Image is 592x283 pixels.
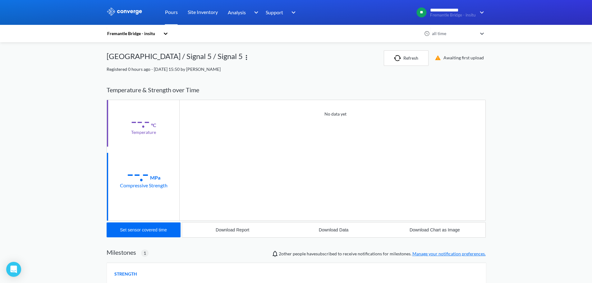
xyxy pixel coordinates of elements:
[279,250,486,257] span: people have subscribed to receive notifications for milestones.
[144,250,146,257] span: 1
[410,227,460,232] div: Download Chart as Image
[412,251,486,256] a: Manage your notification preferences.
[283,222,384,237] button: Download Data
[271,250,279,258] img: notifications-icon.svg
[266,8,283,16] span: Support
[216,227,249,232] div: Download Report
[287,9,297,16] img: downArrow.svg
[319,227,349,232] div: Download Data
[424,31,430,36] img: icon-clock.svg
[431,54,486,62] div: Awaiting first upload
[107,249,136,256] h2: Milestones
[6,262,21,277] div: Open Intercom Messenger
[250,9,260,16] img: downArrow.svg
[476,9,486,16] img: downArrow.svg
[384,222,485,237] button: Download Chart as Image
[120,227,167,232] div: Set sensor covered time
[120,181,168,189] div: Compressive Strength
[107,50,243,66] div: [GEOGRAPHIC_DATA] / Signal 5 / Signal 5
[107,7,143,16] img: logo_ewhite.svg
[114,271,137,277] span: STRENGTH
[127,166,149,181] div: --.-
[182,222,283,237] button: Download Report
[107,66,221,72] span: Registered 0 hours ago - [DATE] 15:50 by [PERSON_NAME]
[243,54,250,61] img: more.svg
[279,251,292,256] span: Luke Thompson, Michael Heathwood
[131,129,156,136] div: Temperature
[131,113,150,129] div: --.-
[107,222,181,237] button: Set sensor covered time
[384,50,429,66] button: Refresh
[107,30,160,37] div: Fremantle Bridge - insitu
[430,30,477,37] div: all time
[324,111,346,117] p: No data yet
[430,13,476,17] span: Fremantle Bridge - insitu
[228,8,246,16] span: Analysis
[394,55,403,61] img: icon-refresh.svg
[107,80,486,100] div: Temperature & Strength over Time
